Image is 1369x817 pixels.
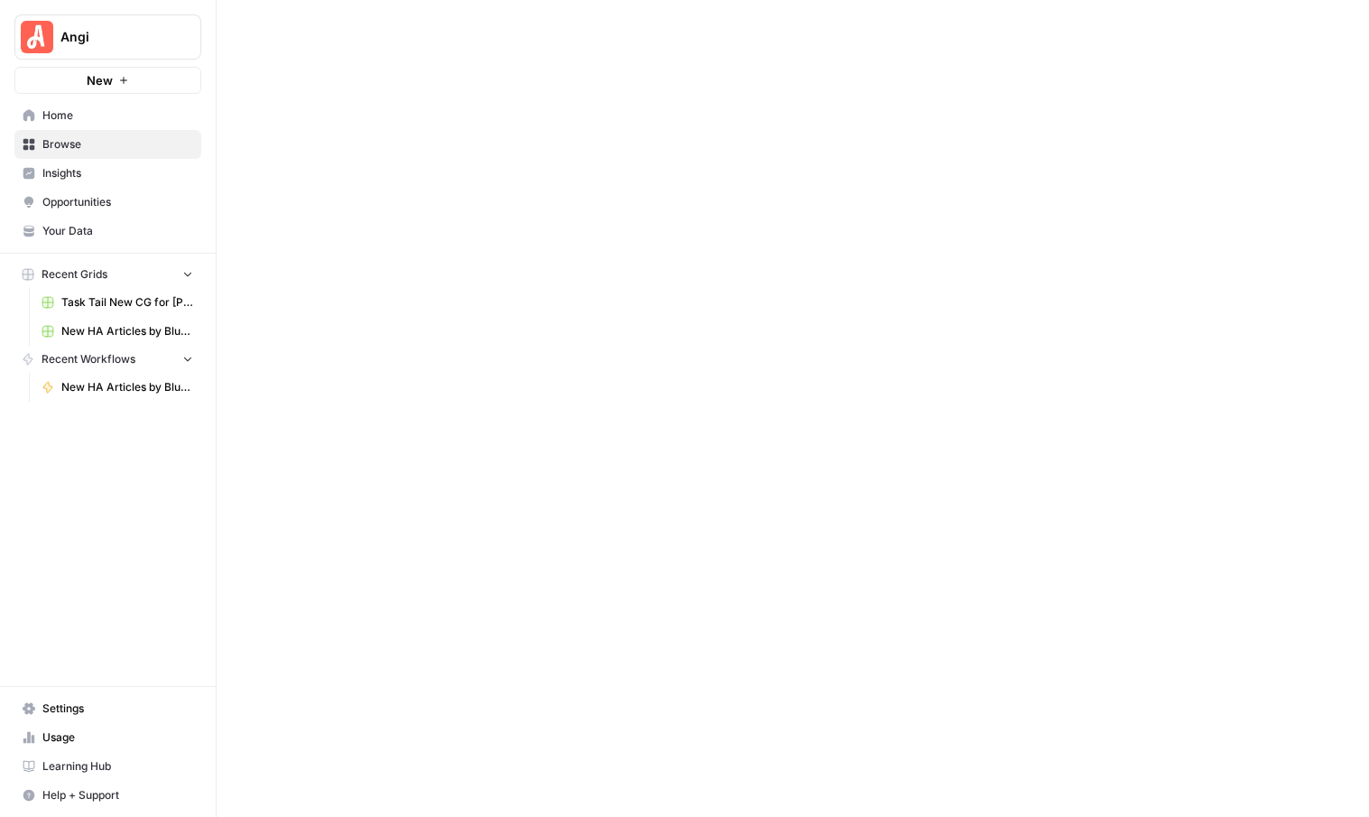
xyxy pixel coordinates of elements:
a: Insights [14,159,201,188]
span: New HA Articles by Blueprint Grid [61,323,193,339]
span: Task Tail New CG for [PERSON_NAME] Grid [61,294,193,311]
span: Insights [42,165,193,181]
span: Settings [42,701,193,717]
a: Learning Hub [14,752,201,781]
span: Learning Hub [42,758,193,775]
button: Recent Grids [14,261,201,288]
a: Opportunities [14,188,201,217]
span: New HA Articles by Blueprint [61,379,193,395]
span: Usage [42,729,193,746]
a: Browse [14,130,201,159]
span: Recent Workflows [42,351,135,367]
a: New HA Articles by Blueprint Grid [33,317,201,346]
button: Workspace: Angi [14,14,201,60]
span: Opportunities [42,194,193,210]
span: Recent Grids [42,266,107,283]
span: Home [42,107,193,124]
a: New HA Articles by Blueprint [33,373,201,402]
a: Task Tail New CG for [PERSON_NAME] Grid [33,288,201,317]
button: New [14,67,201,94]
a: Usage [14,723,201,752]
a: Your Data [14,217,201,246]
span: Browse [42,136,193,153]
span: Angi [60,28,170,46]
button: Help + Support [14,781,201,810]
button: Recent Workflows [14,346,201,373]
a: Settings [14,694,201,723]
span: Help + Support [42,787,193,803]
img: Angi Logo [21,21,53,53]
a: Home [14,101,201,130]
span: Your Data [42,223,193,239]
span: New [87,71,113,89]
